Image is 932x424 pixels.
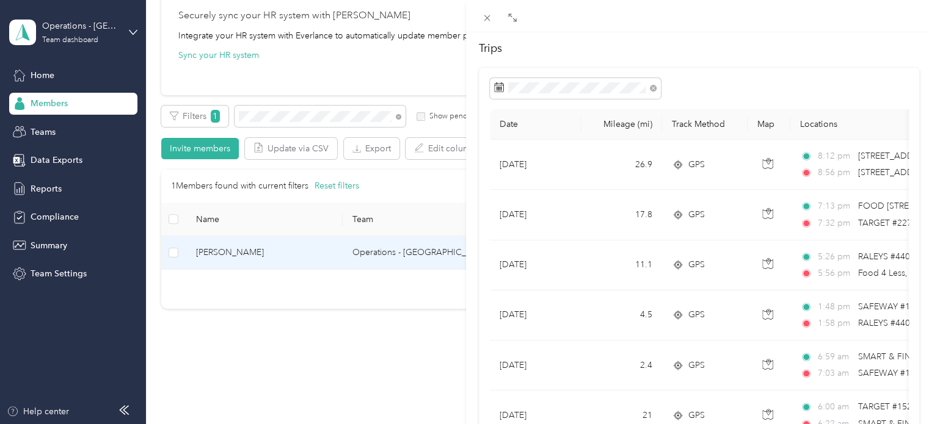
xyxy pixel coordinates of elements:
span: 5:26 pm [817,250,852,264]
td: 4.5 [581,290,662,340]
span: GPS [688,359,705,372]
td: [DATE] [490,290,581,340]
th: Map [748,109,790,140]
span: GPS [688,409,705,422]
span: 8:56 pm [817,166,852,179]
th: Mileage (mi) [581,109,662,140]
span: 1:48 pm [817,300,852,314]
span: 6:00 am [817,400,852,414]
td: 11.1 [581,240,662,290]
span: 5:56 pm [817,267,852,280]
td: 2.4 [581,340,662,390]
span: 7:32 pm [817,217,852,230]
th: Date [490,109,581,140]
span: 6:59 am [817,350,852,364]
td: [DATE] [490,140,581,190]
span: 1:58 pm [817,317,852,330]
td: [DATE] [490,240,581,290]
td: 17.8 [581,190,662,240]
span: 7:03 am [817,367,852,380]
span: GPS [688,258,705,271]
span: GPS [688,308,705,322]
td: [DATE] [490,340,581,390]
iframe: Everlance-gr Chat Button Frame [864,356,932,424]
span: 7:13 pm [817,199,852,213]
th: Track Method [662,109,748,140]
h2: Trips [479,40,919,57]
span: GPS [688,208,705,221]
span: GPS [688,158,705,171]
td: [DATE] [490,190,581,240]
span: 8:12 pm [817,149,852,163]
td: 26.9 [581,140,662,190]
